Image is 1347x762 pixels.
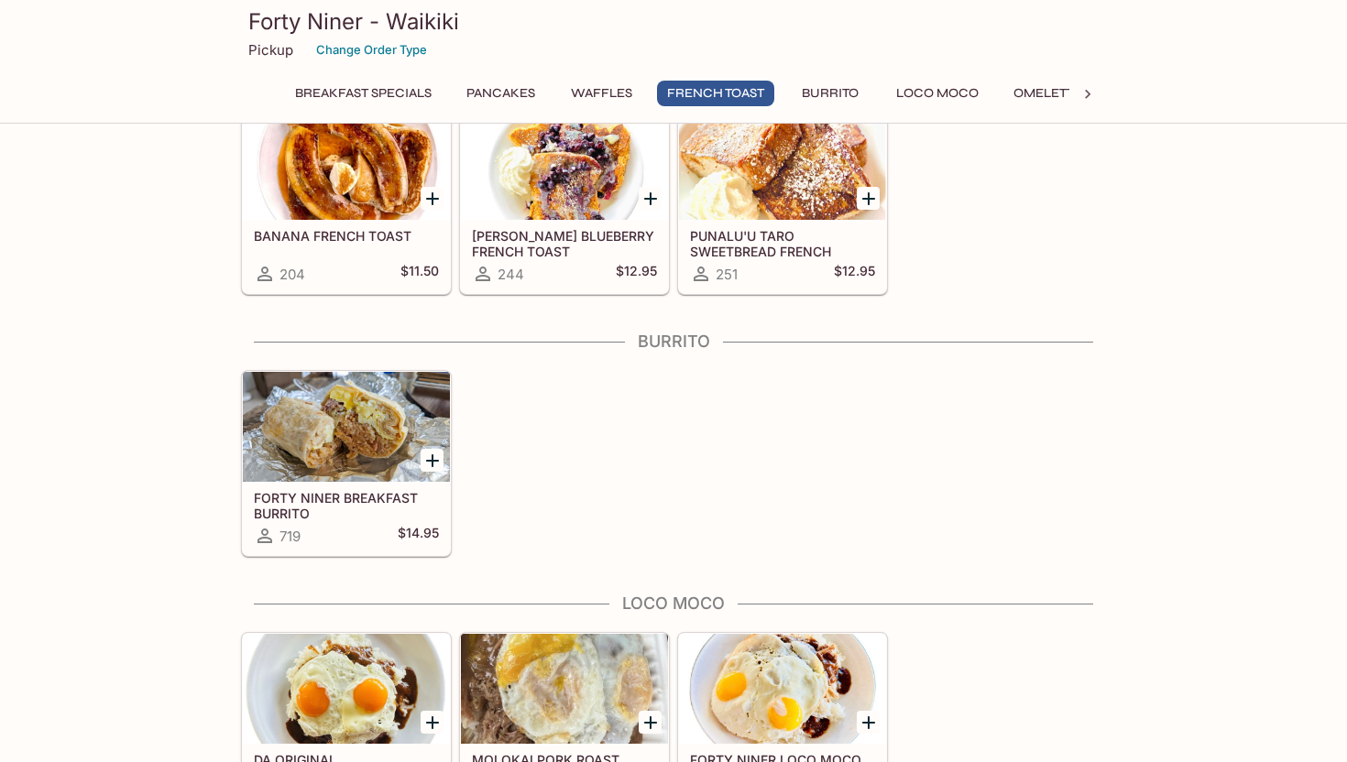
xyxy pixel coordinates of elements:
[254,490,439,520] h5: FORTY NINER BREAKFAST BURRITO
[716,266,738,283] span: 251
[789,81,871,106] button: Burrito
[242,371,451,556] a: FORTY NINER BREAKFAST BURRITO719$14.95
[248,7,1099,36] h3: Forty Niner - Waikiki
[241,332,1106,352] h4: Burrito
[1003,81,1100,106] button: Omelettes
[400,263,439,285] h5: $11.50
[279,528,301,545] span: 719
[679,110,886,220] div: PUNALU'U TARO SWEETBREAD FRENCH TOAST
[834,263,875,285] h5: $12.95
[456,81,545,106] button: Pancakes
[254,228,439,244] h5: BANANA FRENCH TOAST
[243,110,450,220] div: BANANA FRENCH TOAST
[241,593,1106,614] h4: Loco Moco
[421,187,444,210] button: Add BANANA FRENCH TOAST
[616,263,657,285] h5: $12.95
[679,634,886,744] div: FORTY NINER LOCO MOCO
[460,109,669,294] a: [PERSON_NAME] BLUEBERRY FRENCH TOAST244$12.95
[678,109,887,294] a: PUNALU'U TARO SWEETBREAD FRENCH TOAST251$12.95
[308,36,435,64] button: Change Order Type
[498,266,524,283] span: 244
[886,81,989,106] button: Loco Moco
[421,449,444,472] button: Add FORTY NINER BREAKFAST BURRITO
[857,187,880,210] button: Add PUNALU'U TARO SWEETBREAD FRENCH TOAST
[560,81,642,106] button: Waffles
[461,110,668,220] div: SWEET LEILANI BLUEBERRY FRENCH TOAST
[639,187,662,210] button: Add SWEET LEILANI BLUEBERRY FRENCH TOAST
[243,634,450,744] div: DA ORIGINAL
[461,634,668,744] div: MOLOKAI PORK ROAST
[243,372,450,482] div: FORTY NINER BREAKFAST BURRITO
[857,711,880,734] button: Add FORTY NINER LOCO MOCO
[285,81,442,106] button: Breakfast Specials
[690,228,875,258] h5: PUNALU'U TARO SWEETBREAD FRENCH TOAST
[279,266,305,283] span: 204
[398,525,439,547] h5: $14.95
[421,711,444,734] button: Add DA ORIGINAL
[248,41,293,59] p: Pickup
[242,109,451,294] a: BANANA FRENCH TOAST204$11.50
[657,81,774,106] button: French Toast
[639,711,662,734] button: Add MOLOKAI PORK ROAST
[472,228,657,258] h5: [PERSON_NAME] BLUEBERRY FRENCH TOAST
